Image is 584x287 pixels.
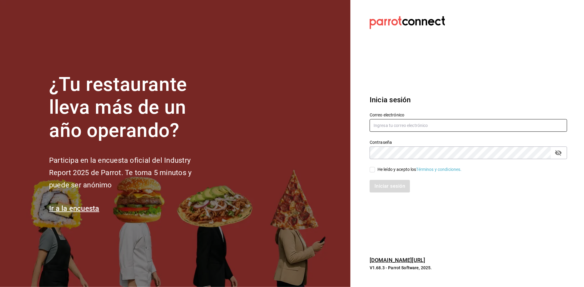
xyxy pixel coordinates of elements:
a: [DOMAIN_NAME][URL] [370,257,425,263]
h3: Inicia sesión [370,94,532,105]
input: Ingresa tu correo electrónico [370,119,567,132]
button: passwordField [553,148,564,158]
h2: Participa en la encuesta oficial del Industry Report 2025 de Parrot. Te toma 5 minutos y puede se... [49,154,212,191]
div: He leído y acepto los [377,166,462,173]
h1: ¿Tu restaurante lleva más de un año operando? [49,73,212,142]
a: Términos y condiciones. [416,167,462,172]
p: V1.68.3 - Parrot Software, 2025. [370,265,532,271]
a: Ir a la encuesta [49,204,99,213]
label: Contraseña [370,140,567,144]
label: Correo electrónico [370,113,567,117]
